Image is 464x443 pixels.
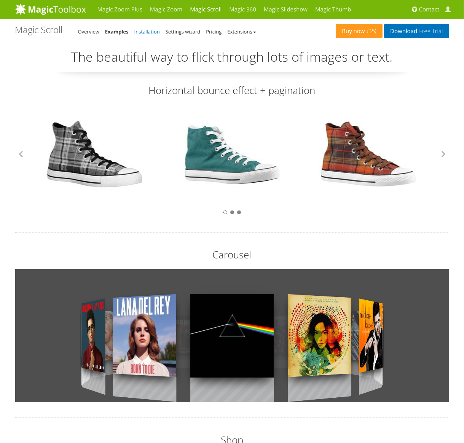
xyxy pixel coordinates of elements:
h2: Carousel [15,248,449,261]
a: Settings wizard [166,28,201,35]
a: Installation [134,28,160,35]
a: Examples [105,28,129,35]
a: Pricing [206,28,222,35]
a: Buy now£29 [336,24,383,38]
img: MagicToolbox.com - Image tools for your website [15,3,86,15]
h2: Horizontal bounce effect + pagination [15,83,449,97]
a: Overview [78,28,99,35]
span: £29 [365,28,377,34]
a: Extensions [227,28,256,35]
h1: Magic Scroll [15,25,63,35]
span: Free Trial [417,28,443,34]
p: The beautiful way to flick through lots of images or text. [15,48,449,72]
span: Contact [419,6,440,13]
a: DownloadFree Trial [384,24,449,38]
